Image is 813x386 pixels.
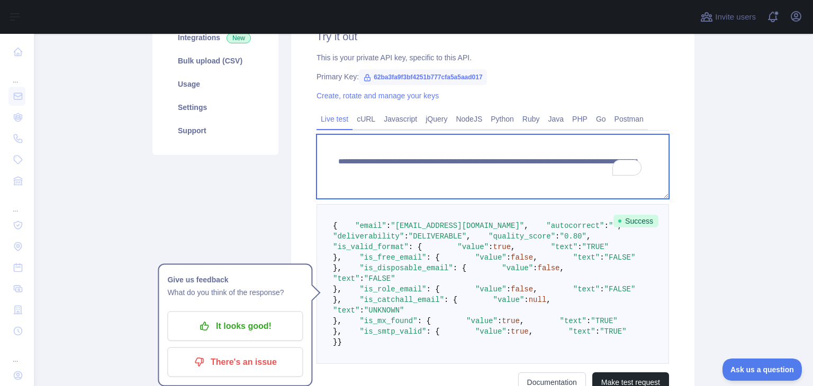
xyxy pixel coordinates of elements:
[524,296,528,304] span: :
[317,71,669,82] div: Primary Key:
[333,274,359,283] span: "text"
[8,343,25,364] div: ...
[573,253,600,262] span: "text"
[511,243,515,251] span: ,
[317,134,669,199] textarea: To enrich screen reader interactions, please activate Accessibility in Grammarly extension settings
[167,311,303,341] button: It looks good!
[457,243,489,251] span: "value"
[444,296,457,304] span: : {
[391,222,524,230] span: "[EMAIL_ADDRESS][DOMAIN_NAME]"
[337,338,341,346] span: }
[573,285,600,293] span: "text"
[546,296,550,304] span: ,
[551,243,577,251] span: "text"
[8,63,25,85] div: ...
[359,285,426,293] span: "is_role_email"
[604,253,636,262] span: "FALSE"
[333,327,342,336] span: },
[698,8,758,25] button: Invite users
[498,317,502,325] span: :
[359,264,453,272] span: "is_disposable_email"
[364,306,404,315] span: "UNKNOWN"
[489,243,493,251] span: :
[333,306,359,315] span: "text"
[165,119,266,142] a: Support
[355,222,386,230] span: "email"
[386,222,391,230] span: :
[167,273,303,286] h1: Give us feedback
[333,296,342,304] span: },
[333,243,409,251] span: "is_valid_format"
[502,264,533,272] span: "value"
[317,91,439,100] a: Create, rotate and manage your keys
[359,253,426,262] span: "is_free_email"
[520,317,524,325] span: ,
[529,327,533,336] span: ,
[466,232,471,241] span: ,
[409,243,422,251] span: : {
[610,111,648,127] a: Postman
[604,285,636,293] span: "FALSE"
[586,317,591,325] span: :
[466,317,498,325] span: "value"
[317,29,669,44] h2: Try it out
[486,111,518,127] a: Python
[317,111,353,127] a: Live test
[489,232,555,241] span: "quality_score"
[364,274,395,283] span: "FALSE"
[533,253,537,262] span: ,
[507,253,511,262] span: :
[451,111,486,127] a: NodeJS
[404,232,408,241] span: :
[165,72,266,96] a: Usage
[493,296,525,304] span: "value"
[586,232,591,241] span: ,
[511,253,533,262] span: false
[613,215,658,227] span: Success
[333,285,342,293] span: },
[715,11,756,23] span: Invite users
[544,111,568,127] a: Java
[175,317,295,335] p: It looks good!
[507,285,511,293] span: :
[511,285,533,293] span: false
[426,253,439,262] span: : {
[333,338,337,346] span: }
[604,222,609,230] span: :
[333,253,342,262] span: },
[227,33,251,43] span: New
[546,222,604,230] span: "autocorrect"
[165,96,266,119] a: Settings
[175,353,295,371] p: There's an issue
[600,327,626,336] span: "TRUE"
[618,222,622,230] span: ,
[533,285,537,293] span: ,
[359,274,364,283] span: :
[577,243,582,251] span: :
[165,49,266,72] a: Bulk upload (CSV)
[426,327,439,336] span: : {
[600,253,604,262] span: :
[507,327,511,336] span: :
[502,317,520,325] span: true
[317,52,669,63] div: This is your private API key, specific to this API.
[493,243,511,251] span: true
[409,232,466,241] span: "DELIVERABLE"
[333,232,404,241] span: "deliverability"
[359,306,364,315] span: :
[568,327,595,336] span: "text"
[591,317,617,325] span: "TRUE"
[529,296,547,304] span: null
[533,264,537,272] span: :
[560,264,564,272] span: ,
[518,111,544,127] a: Ruby
[359,327,426,336] span: "is_smtp_valid"
[418,317,431,325] span: : {
[359,69,486,85] span: 62ba3fa9f3bf4251b777cfa5a5aad017
[568,111,592,127] a: PHP
[475,285,507,293] span: "value"
[333,317,342,325] span: },
[555,232,559,241] span: :
[8,192,25,214] div: ...
[380,111,421,127] a: Javascript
